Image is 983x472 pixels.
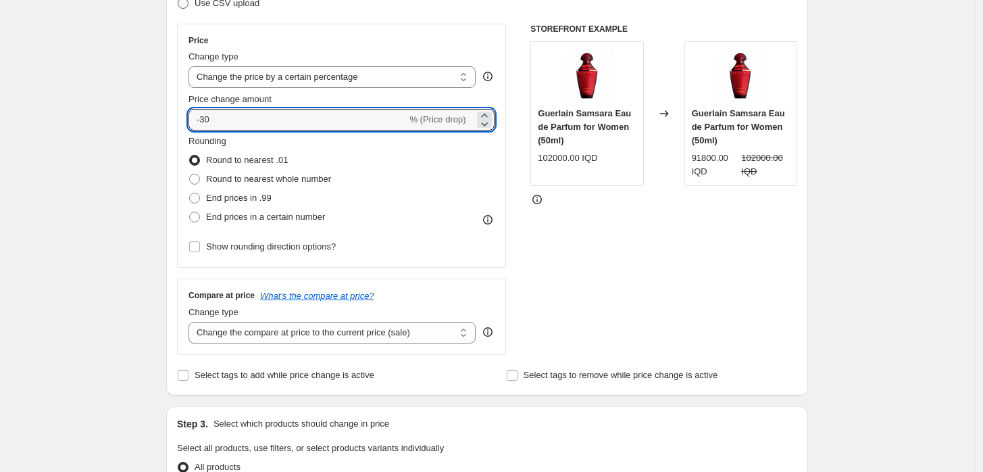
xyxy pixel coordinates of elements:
div: 91800.00 IQD [692,151,736,179]
h6: STOREFRONT EXAMPLE [530,24,797,34]
span: Guerlain Samsara Eau de Parfum for Women (50ml) [538,108,631,145]
span: Select tags to add while price change is active [195,370,374,380]
span: Round to nearest whole number [206,174,331,184]
span: % (Price drop) [409,114,465,124]
span: End prices in .99 [206,193,272,203]
div: help [481,70,495,83]
div: 102000.00 IQD [538,151,597,165]
span: Guerlain Samsara Eau de Parfum for Women (50ml) [692,108,785,145]
div: help [481,325,495,339]
span: Show rounding direction options? [206,241,336,252]
img: miswag_QK2xoH_80x.jpg [560,49,614,103]
span: Change type [188,51,238,62]
h3: Compare at price [188,290,255,301]
span: Round to nearest .01 [206,155,288,165]
span: Change type [188,307,238,317]
h2: Step 3. [177,417,208,431]
span: Select tags to remove while price change is active [524,370,718,380]
p: Select which products should change in price [213,417,389,431]
img: miswag_QK2xoH_80x.jpg [713,49,767,103]
button: What's the compare at price? [260,291,374,301]
span: Price change amount [188,94,272,104]
span: End prices in a certain number [206,212,325,222]
h3: Price [188,35,208,46]
strike: 102000.00 IQD [741,151,790,179]
span: All products [195,462,241,472]
span: Select all products, use filters, or select products variants individually [177,443,444,453]
span: Rounding [188,136,226,146]
input: -15 [188,109,407,131]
